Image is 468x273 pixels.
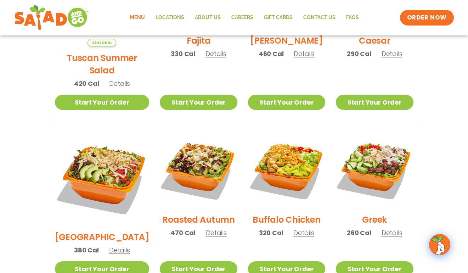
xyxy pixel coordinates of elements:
span: 420 Cal [74,79,99,88]
span: 290 Cal [347,49,371,58]
img: wpChatIcon [430,235,450,255]
span: 320 Cal [259,228,283,238]
a: ORDER NOW [400,10,454,26]
a: Start Your Order [248,95,325,110]
a: Start Your Order [336,95,413,110]
span: Seasonal [88,39,116,46]
a: About Us [190,10,226,26]
span: Details [382,228,402,237]
span: 260 Cal [347,228,371,238]
h2: Tuscan Summer Salad [55,52,150,77]
img: Product photo for Roasted Autumn Salad [160,131,237,208]
a: Start Your Order [160,95,237,110]
span: Details [294,49,315,58]
a: Menu [125,10,150,26]
span: Details [206,228,227,237]
h2: Greek [362,213,387,226]
a: Locations [150,10,190,26]
span: 460 Cal [259,49,284,58]
span: 380 Cal [74,245,99,255]
a: FAQs [341,10,364,26]
img: Product photo for BBQ Ranch Salad [55,131,150,225]
span: ORDER NOW [407,13,447,22]
span: 330 Cal [171,49,195,58]
span: Details [293,228,314,237]
span: Details [109,246,130,255]
span: Details [109,79,130,88]
img: new-SAG-logo-768×292 [14,4,89,32]
a: GIFT CARDS [259,10,298,26]
nav: Menu [125,10,364,26]
h2: Fajita [187,34,211,47]
h2: [GEOGRAPHIC_DATA] [55,231,150,243]
img: Product photo for Greek Salad [336,131,413,208]
span: Details [205,49,226,58]
img: Product photo for Buffalo Chicken Salad [248,131,325,208]
span: Details [382,49,402,58]
a: Start Your Order [55,95,150,110]
h2: Roasted Autumn [162,213,235,226]
h2: [PERSON_NAME] [250,34,323,47]
h2: Buffalo Chicken [253,213,320,226]
a: Contact Us [298,10,341,26]
h2: Caesar [359,34,390,47]
a: Careers [226,10,259,26]
span: 470 Cal [170,228,196,238]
